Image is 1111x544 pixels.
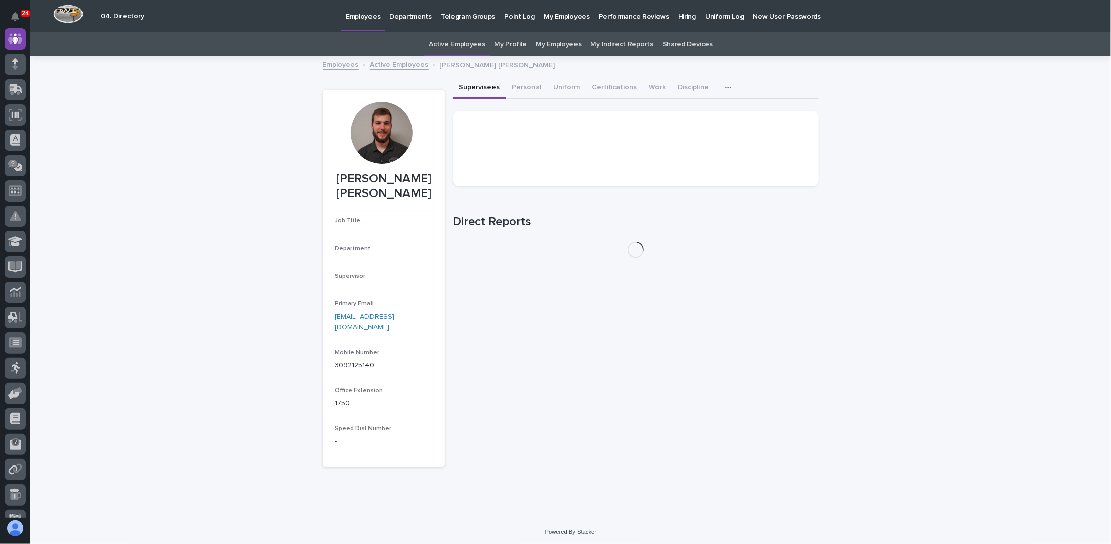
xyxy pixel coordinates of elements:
button: Uniform [548,77,586,99]
p: 24 [22,10,29,17]
span: Mobile Number [335,349,380,356]
div: Notifications24 [13,12,26,28]
span: Office Extension [335,387,383,394]
button: Supervisees [453,77,506,99]
span: Job Title [335,218,361,224]
p: [PERSON_NAME] [PERSON_NAME] [335,172,433,201]
span: Supervisor [335,273,366,279]
a: Active Employees [429,32,485,56]
img: Workspace Logo [53,5,83,23]
span: Department [335,246,371,252]
p: [PERSON_NAME] [PERSON_NAME] [440,59,555,70]
a: My Indirect Reports [591,32,653,56]
button: users-avatar [5,518,26,539]
a: Powered By Stacker [545,529,596,535]
button: Notifications [5,6,26,27]
p: - [335,436,433,447]
p: 1750 [335,398,433,409]
a: 3092125140 [335,362,375,369]
a: [EMAIL_ADDRESS][DOMAIN_NAME] [335,313,395,331]
button: Personal [506,77,548,99]
a: Employees [323,58,359,70]
a: Active Employees [370,58,429,70]
a: My Employees [536,32,581,56]
a: Shared Devices [663,32,713,56]
h1: Direct Reports [453,215,819,229]
span: Primary Email [335,301,374,307]
button: Work [643,77,672,99]
h2: 04. Directory [101,12,144,21]
button: Discipline [672,77,715,99]
span: Speed Dial Number [335,425,392,432]
button: Certifications [586,77,643,99]
a: My Profile [495,32,527,56]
